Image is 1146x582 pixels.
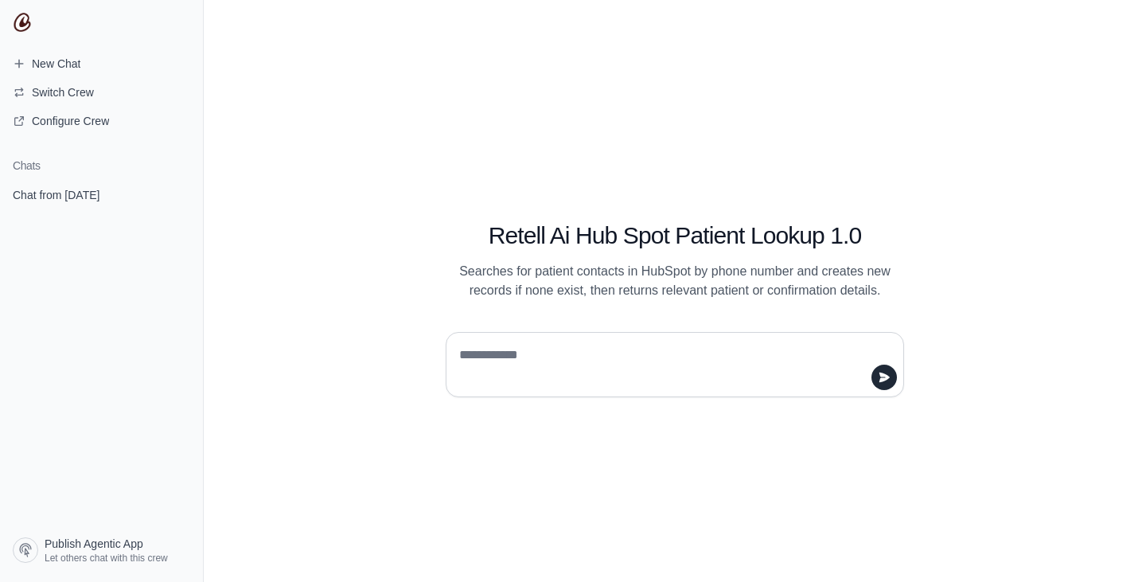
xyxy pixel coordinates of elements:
[45,552,168,564] span: Let others chat with this crew
[45,536,143,552] span: Publish Agentic App
[32,56,80,72] span: New Chat
[32,113,109,129] span: Configure Crew
[6,108,197,134] a: Configure Crew
[446,262,904,300] p: Searches for patient contacts in HubSpot by phone number and creates new records if none exist, t...
[32,84,94,100] span: Switch Crew
[6,51,197,76] a: New Chat
[6,531,197,569] a: Publish Agentic App Let others chat with this crew
[13,13,32,32] img: CrewAI Logo
[13,187,99,203] span: Chat from [DATE]
[6,80,197,105] button: Switch Crew
[6,180,197,209] a: Chat from [DATE]
[446,221,904,250] h1: Retell Ai Hub Spot Patient Lookup 1.0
